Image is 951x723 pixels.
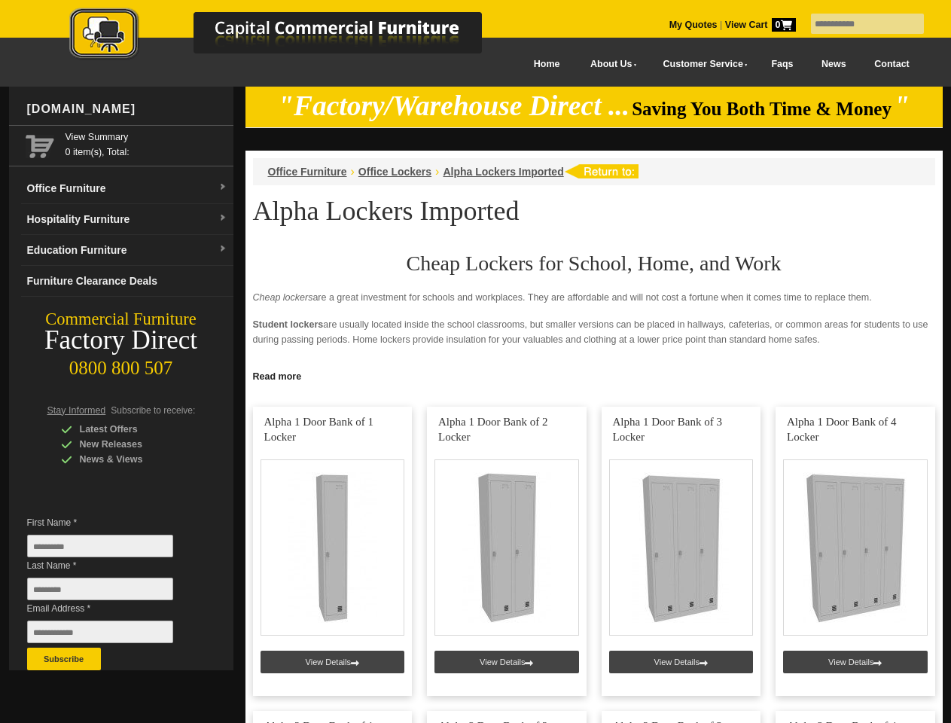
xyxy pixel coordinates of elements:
[725,20,796,30] strong: View Cart
[66,130,227,157] span: 0 item(s), Total:
[27,515,196,530] span: First Name *
[772,18,796,32] span: 0
[253,197,935,225] h1: Alpha Lockers Imported
[61,422,204,437] div: Latest Offers
[27,578,173,600] input: Last Name *
[253,359,935,389] p: provide a sense of security for the employees. Since no one can enter or touch the locker, it red...
[351,164,355,179] li: ›
[669,20,718,30] a: My Quotes
[27,535,173,557] input: First Name *
[61,437,204,452] div: New Releases
[21,173,233,204] a: Office Furnituredropdown
[358,166,431,178] a: Office Lockers
[21,87,233,132] div: [DOMAIN_NAME]
[111,405,195,416] span: Subscribe to receive:
[9,309,233,330] div: Commercial Furniture
[722,20,795,30] a: View Cart0
[9,350,233,379] div: 0800 800 507
[860,47,923,81] a: Contact
[278,90,629,121] em: "Factory/Warehouse Direct ...
[245,365,943,384] a: Click to read more
[27,558,196,573] span: Last Name *
[27,648,101,670] button: Subscribe
[564,164,639,178] img: return to
[253,292,313,303] em: Cheap lockers
[253,317,935,347] p: are usually located inside the school classrooms, but smaller versions can be placed in hallways,...
[253,290,935,305] p: are a great investment for schools and workplaces. They are affordable and will not cost a fortun...
[632,99,892,119] span: Saving You Both Time & Money
[27,601,196,616] span: Email Address *
[61,452,204,467] div: News & Views
[757,47,808,81] a: Faqs
[27,621,173,643] input: Email Address *
[47,405,106,416] span: Stay Informed
[253,319,324,330] strong: Student lockers
[574,47,646,81] a: About Us
[807,47,860,81] a: News
[443,166,563,178] a: Alpha Lockers Imported
[218,183,227,192] img: dropdown
[253,252,935,275] h2: Cheap Lockers for School, Home, and Work
[435,164,439,179] li: ›
[66,130,227,145] a: View Summary
[21,204,233,235] a: Hospitality Furnituredropdown
[646,47,757,81] a: Customer Service
[894,90,910,121] em: "
[28,8,555,67] a: Capital Commercial Furniture Logo
[28,8,555,63] img: Capital Commercial Furniture Logo
[268,166,347,178] a: Office Furniture
[21,266,233,297] a: Furniture Clearance Deals
[9,330,233,351] div: Factory Direct
[218,214,227,223] img: dropdown
[21,235,233,266] a: Education Furnituredropdown
[218,245,227,254] img: dropdown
